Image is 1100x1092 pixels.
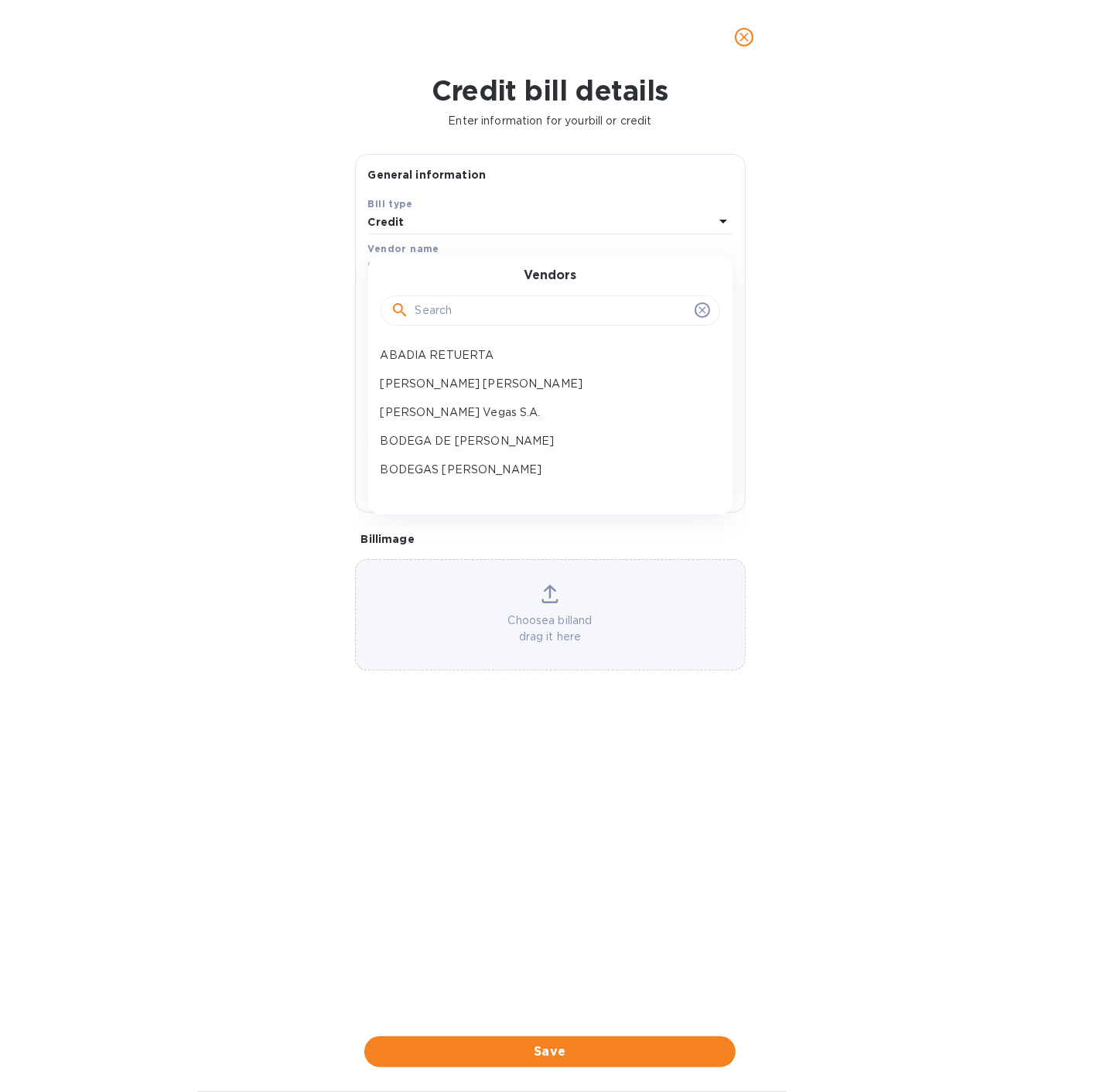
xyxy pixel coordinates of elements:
p: Enter information for your bill or credit [12,113,1088,129]
p: [PERSON_NAME] Vegas S.A. [381,404,708,421]
b: Credit [368,216,405,228]
b: General information [368,169,487,181]
button: close [726,19,763,56]
input: Search [415,299,688,322]
p: BODEGA DE [PERSON_NAME] [381,433,708,449]
p: Select vendor name [368,259,477,275]
p: BODEGAS [PERSON_NAME] [381,462,708,478]
b: Bill type [368,198,413,210]
h1: Credit bill details [12,74,1088,107]
p: Bill image [361,531,740,547]
p: Choose a bill and drag it here [356,613,745,645]
b: Vendor name [368,243,439,254]
h3: Vendors [524,268,576,283]
button: Save [364,1036,736,1067]
span: Save [377,1043,723,1061]
p: [PERSON_NAME] [PERSON_NAME] [381,376,708,392]
p: ABADIA RETUERTA [381,347,708,363]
